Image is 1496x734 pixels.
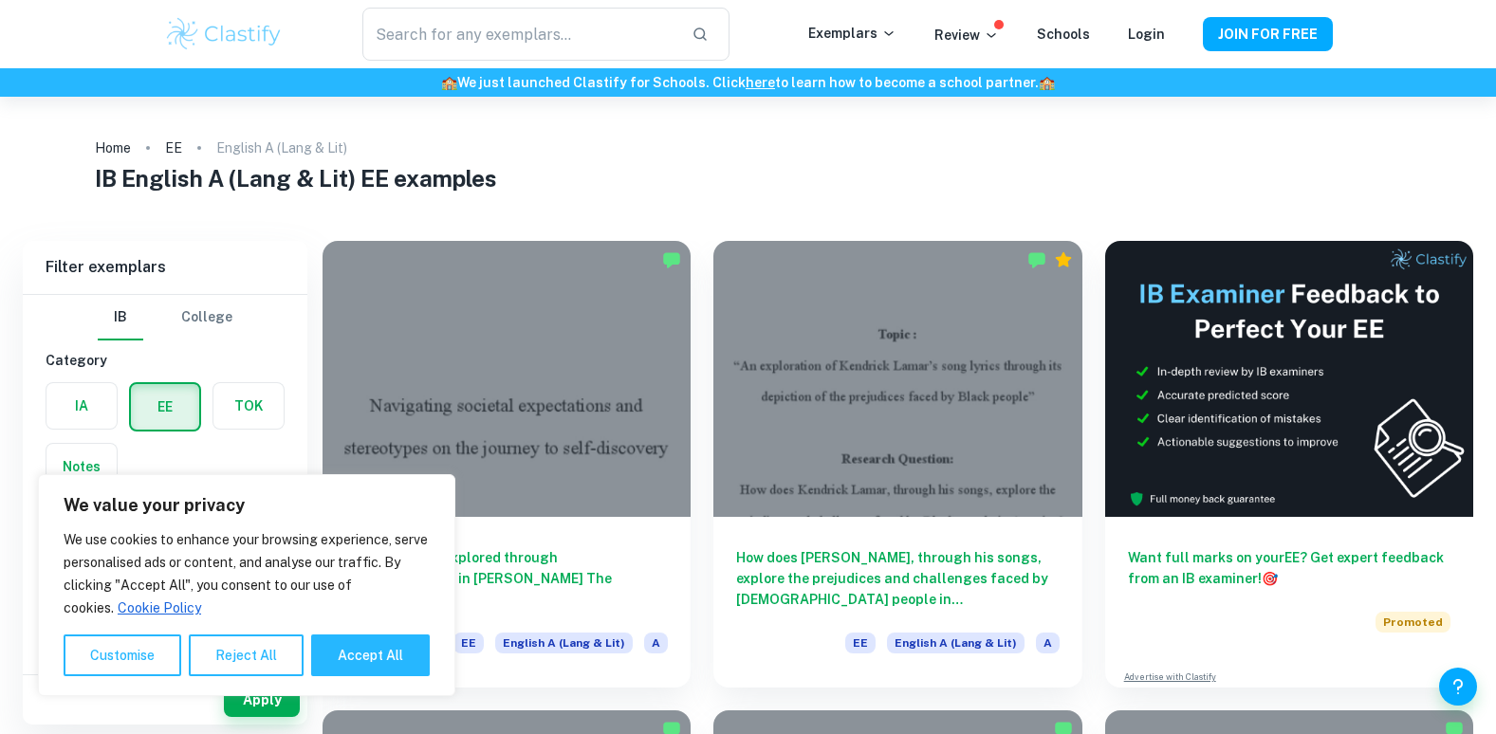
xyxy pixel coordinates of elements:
[1105,241,1473,688] a: Want full marks on yourEE? Get expert feedback from an IB examiner!PromotedAdvertise with Clastify
[46,350,285,371] h6: Category
[453,633,484,653] span: EE
[64,494,430,517] p: We value your privacy
[1124,670,1216,684] a: Advertise with Clastify
[1039,75,1055,90] span: 🏫
[164,15,285,53] img: Clastify logo
[1054,250,1073,269] div: Premium
[181,295,232,340] button: College
[1105,241,1473,517] img: Thumbnail
[64,634,181,676] button: Customise
[1128,27,1165,42] a: Login
[23,241,307,294] h6: Filter exemplars
[131,384,199,430] button: EE
[887,633,1025,653] span: English A (Lang & Lit)
[644,633,668,653] span: A
[713,241,1081,688] a: How does [PERSON_NAME], through his songs, explore the prejudices and challenges faced by [DEMOGR...
[216,138,347,158] p: English A (Lang & Lit)
[1027,250,1046,269] img: Marked
[1036,633,1060,653] span: A
[808,23,896,44] p: Exemplars
[934,25,999,46] p: Review
[38,474,455,696] div: We value your privacy
[746,75,775,90] a: here
[98,295,232,340] div: Filter type choice
[224,683,300,717] button: Apply
[323,241,691,688] a: How is identity explored through [PERSON_NAME] in [PERSON_NAME] The Leavers?EEEnglish A (Lang & L...
[1037,27,1090,42] a: Schools
[1203,17,1333,51] button: JOIN FOR FREE
[495,633,633,653] span: English A (Lang & Lit)
[345,547,668,610] h6: How is identity explored through [PERSON_NAME] in [PERSON_NAME] The Leavers?
[95,135,131,161] a: Home
[362,8,675,61] input: Search for any exemplars...
[1439,668,1477,706] button: Help and Feedback
[4,72,1492,93] h6: We just launched Clastify for Schools. Click to learn how to become a school partner.
[46,444,117,489] button: Notes
[95,161,1400,195] h1: IB English A (Lang & Lit) EE examples
[845,633,876,653] span: EE
[311,634,430,676] button: Accept All
[117,599,202,616] a: Cookie Policy
[1128,547,1450,589] h6: Want full marks on your EE ? Get expert feedback from an IB examiner!
[662,250,681,269] img: Marked
[1376,612,1450,633] span: Promoted
[98,295,143,340] button: IB
[64,528,430,619] p: We use cookies to enhance your browsing experience, serve personalised ads or content, and analys...
[213,383,284,429] button: TOK
[46,383,117,429] button: IA
[1262,571,1278,586] span: 🎯
[189,634,304,676] button: Reject All
[165,135,182,161] a: EE
[736,547,1059,610] h6: How does [PERSON_NAME], through his songs, explore the prejudices and challenges faced by [DEMOGR...
[441,75,457,90] span: 🏫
